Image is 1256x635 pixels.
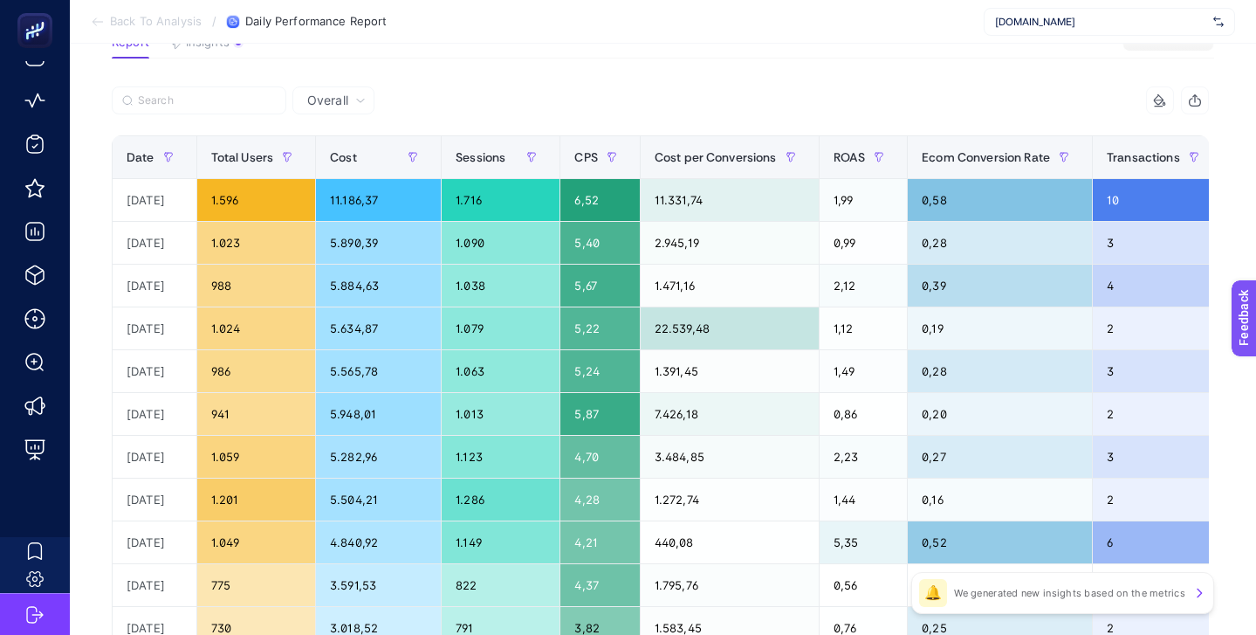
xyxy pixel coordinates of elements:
div: [DATE] [113,350,196,392]
div: 0,58 [908,179,1092,221]
div: 1.149 [442,521,559,563]
div: 941 [197,393,316,435]
img: svg%3e [1213,13,1224,31]
div: 4,21 [560,521,639,563]
div: 5.282,96 [316,436,441,478]
div: [DATE] [113,222,196,264]
span: / [212,14,216,28]
span: Daily Performance Report [245,15,387,29]
div: 2 [1093,307,1222,349]
div: 822 [442,564,559,606]
span: Back To Analysis [110,15,202,29]
span: CPS [574,150,597,164]
div: 1.059 [197,436,316,478]
input: Search [138,94,276,107]
span: Sessions [456,150,505,164]
div: 2 [1093,479,1222,521]
span: Transactions [1107,150,1180,164]
div: 1 [1093,564,1222,606]
div: 5.504,21 [316,479,441,521]
div: 2 [1093,393,1222,435]
div: [DATE] [113,479,196,521]
div: 6 [1093,521,1222,563]
div: [DATE] [113,265,196,307]
div: 0,28 [908,222,1092,264]
div: 5.634,87 [316,307,441,349]
div: 3 [1093,436,1222,478]
div: 3 [1093,350,1222,392]
div: 0,52 [908,521,1092,563]
span: [DOMAIN_NAME] [995,15,1206,29]
div: 0,99 [820,222,908,264]
div: 0,12 [908,564,1092,606]
span: Ecom Conversion Rate [922,150,1050,164]
div: 5.948,01 [316,393,441,435]
div: 11.331,74 [641,179,819,221]
div: 10 [1093,179,1222,221]
div: [DATE] [113,307,196,349]
div: 1.038 [442,265,559,307]
div: 5.890,39 [316,222,441,264]
div: 2.945,19 [641,222,819,264]
span: Date [127,150,154,164]
div: 1.471,16 [641,265,819,307]
div: 5,87 [560,393,639,435]
div: 5,40 [560,222,639,264]
div: 0,16 [908,479,1092,521]
div: 5,67 [560,265,639,307]
div: 0,27 [908,436,1092,478]
div: 1,49 [820,350,908,392]
div: 1.123 [442,436,559,478]
div: 0,56 [820,564,908,606]
div: 1.079 [442,307,559,349]
div: 1.286 [442,479,559,521]
span: Cost per Conversions [655,150,777,164]
div: 1.596 [197,179,316,221]
span: ROAS [834,150,866,164]
div: [DATE] [113,564,196,606]
div: 4,70 [560,436,639,478]
span: Cost [330,150,357,164]
div: 11.186,37 [316,179,441,221]
div: 0,19 [908,307,1092,349]
div: 2,23 [820,436,908,478]
div: 1.090 [442,222,559,264]
div: 4.840,92 [316,521,441,563]
div: 1.716 [442,179,559,221]
div: 6,52 [560,179,639,221]
span: Feedback [10,5,66,19]
div: 4 [1093,265,1222,307]
div: [DATE] [113,436,196,478]
div: 988 [197,265,316,307]
div: 775 [197,564,316,606]
span: Total Users [211,150,274,164]
div: [DATE] [113,179,196,221]
div: 1.063 [442,350,559,392]
div: 2,12 [820,265,908,307]
div: 1,44 [820,479,908,521]
div: 🔔 [919,579,947,607]
div: 5,35 [820,521,908,563]
div: 3 [1093,222,1222,264]
div: 5.565,78 [316,350,441,392]
p: We generated new insights based on the metrics [954,586,1185,600]
div: 0,86 [820,393,908,435]
div: 4,28 [560,479,639,521]
div: 1,99 [820,179,908,221]
div: 1,12 [820,307,908,349]
div: 0,39 [908,265,1092,307]
div: 5,24 [560,350,639,392]
div: 1.049 [197,521,316,563]
div: 1.391,45 [641,350,819,392]
div: 0,28 [908,350,1092,392]
div: 1.795,76 [641,564,819,606]
div: 0,20 [908,393,1092,435]
div: 986 [197,350,316,392]
div: 3.484,85 [641,436,819,478]
div: 1.272,74 [641,479,819,521]
div: 1.023 [197,222,316,264]
div: 7.426,18 [641,393,819,435]
div: 440,08 [641,521,819,563]
div: 4,37 [560,564,639,606]
div: 22.539,48 [641,307,819,349]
